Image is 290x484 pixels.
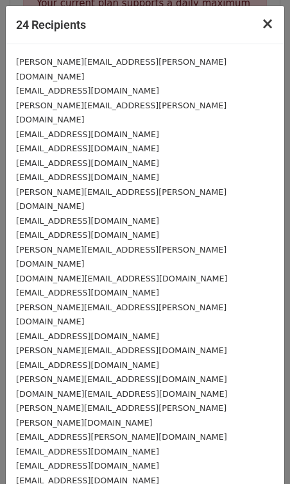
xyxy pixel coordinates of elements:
[226,422,290,484] div: Widget de chat
[16,432,227,442] small: [EMAIL_ADDRESS][PERSON_NAME][DOMAIN_NAME]
[16,216,159,226] small: [EMAIL_ADDRESS][DOMAIN_NAME]
[16,86,159,96] small: [EMAIL_ADDRESS][DOMAIN_NAME]
[261,15,274,33] span: ×
[16,303,226,327] small: [PERSON_NAME][EMAIL_ADDRESS][PERSON_NAME][DOMAIN_NAME]
[16,331,159,341] small: [EMAIL_ADDRESS][DOMAIN_NAME]
[16,461,159,471] small: [EMAIL_ADDRESS][DOMAIN_NAME]
[16,274,227,283] small: [DOMAIN_NAME][EMAIL_ADDRESS][DOMAIN_NAME]
[16,144,159,153] small: [EMAIL_ADDRESS][DOMAIN_NAME]
[16,360,159,370] small: [EMAIL_ADDRESS][DOMAIN_NAME]
[251,6,284,42] button: Close
[16,389,227,399] small: [DOMAIN_NAME][EMAIL_ADDRESS][DOMAIN_NAME]
[16,230,159,240] small: [EMAIL_ADDRESS][DOMAIN_NAME]
[16,16,86,33] h5: 24 Recipients
[16,374,227,384] small: [PERSON_NAME][EMAIL_ADDRESS][DOMAIN_NAME]
[16,447,159,456] small: [EMAIL_ADDRESS][DOMAIN_NAME]
[16,187,226,212] small: [PERSON_NAME][EMAIL_ADDRESS][PERSON_NAME][DOMAIN_NAME]
[16,172,159,182] small: [EMAIL_ADDRESS][DOMAIN_NAME]
[16,245,226,269] small: [PERSON_NAME][EMAIL_ADDRESS][PERSON_NAME][DOMAIN_NAME]
[226,422,290,484] iframe: Chat Widget
[16,158,159,168] small: [EMAIL_ADDRESS][DOMAIN_NAME]
[16,57,226,81] small: [PERSON_NAME][EMAIL_ADDRESS][PERSON_NAME][DOMAIN_NAME]
[16,129,159,139] small: [EMAIL_ADDRESS][DOMAIN_NAME]
[16,403,226,428] small: [PERSON_NAME][EMAIL_ADDRESS][PERSON_NAME][PERSON_NAME][DOMAIN_NAME]
[16,346,227,355] small: [PERSON_NAME][EMAIL_ADDRESS][DOMAIN_NAME]
[16,101,226,125] small: [PERSON_NAME][EMAIL_ADDRESS][PERSON_NAME][DOMAIN_NAME]
[16,288,159,297] small: [EMAIL_ADDRESS][DOMAIN_NAME]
